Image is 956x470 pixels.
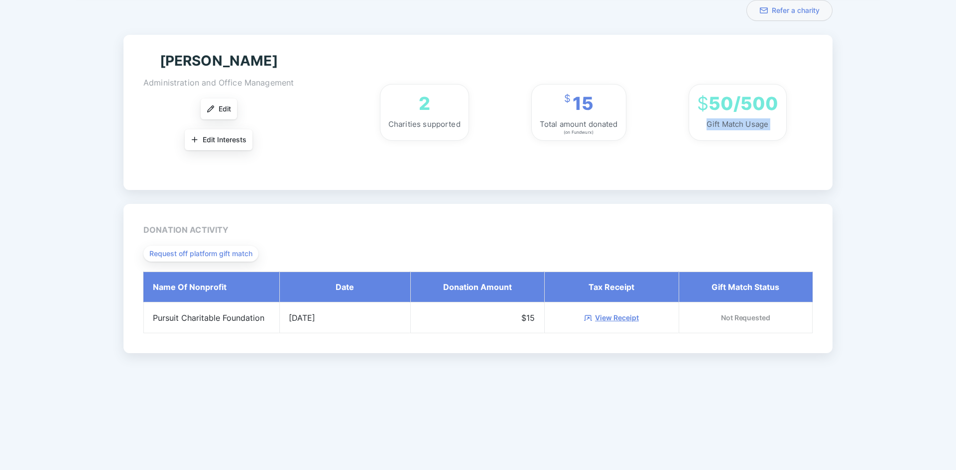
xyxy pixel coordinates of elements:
[279,272,410,302] th: Date
[697,93,778,114] div: 50/500
[143,246,258,262] button: Request off platform gift match
[143,272,279,302] th: Name of Nonprofit
[143,224,229,236] div: Donation activity
[388,118,461,130] div: Charities supported
[544,272,679,302] th: Tax Receipt
[697,93,709,114] span: $
[203,135,246,145] span: Edit Interests
[410,272,544,302] th: Donation Amount
[185,129,252,150] button: Edit Interests
[410,302,544,333] td: $15
[219,104,231,114] span: Edit
[143,302,279,333] td: Pursuit Charitable Foundation
[564,93,594,114] div: 15
[540,118,618,130] div: Total amount donated
[564,126,594,138] div: (on Fundwurx)
[201,98,237,119] button: Edit
[595,313,639,323] a: View Receipt
[160,55,278,67] div: [PERSON_NAME]
[149,249,252,259] span: Request off platform gift match
[564,93,571,104] span: $
[419,93,430,114] div: 2
[279,302,410,333] td: [DATE]
[721,313,770,323] div: Not Requested
[772,5,820,15] span: Refer a charity
[143,77,294,89] div: Administration and Office Management
[679,272,813,302] th: Gift Match Status
[707,118,768,130] div: Gift Match Usage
